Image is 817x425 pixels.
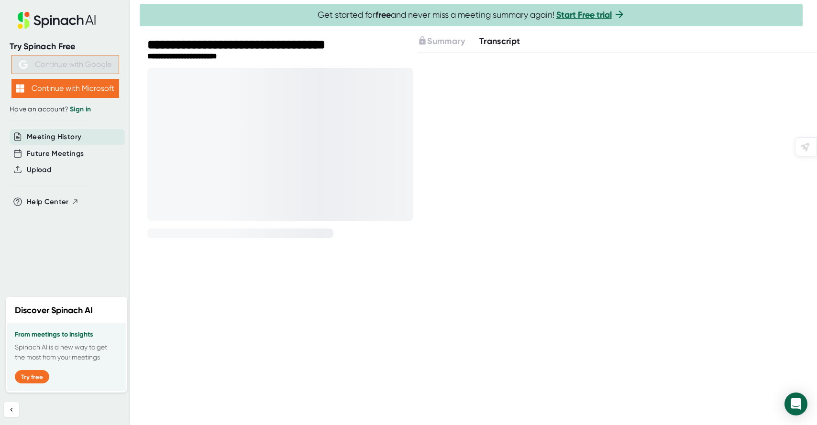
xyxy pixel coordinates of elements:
[11,79,119,98] button: Continue with Microsoft
[15,342,118,362] p: Spinach AI is a new way to get the most from your meetings
[479,35,520,48] button: Transcript
[418,35,464,48] button: Summary
[11,55,119,74] button: Continue with Google
[784,392,807,415] div: Open Intercom Messenger
[70,105,91,113] a: Sign in
[15,370,49,383] button: Try free
[27,196,69,207] span: Help Center
[10,41,121,52] div: Try Spinach Free
[318,10,625,21] span: Get started for and never miss a meeting summary again!
[27,164,51,175] button: Upload
[479,36,520,46] span: Transcript
[15,331,118,338] h3: From meetings to insights
[27,131,81,142] button: Meeting History
[27,196,79,207] button: Help Center
[427,36,464,46] span: Summary
[27,148,84,159] button: Future Meetings
[375,10,391,20] b: free
[19,60,28,69] img: Aehbyd4JwY73AAAAAElFTkSuQmCC
[10,105,121,114] div: Have an account?
[556,10,612,20] a: Start Free trial
[4,402,19,417] button: Collapse sidebar
[15,304,93,317] h2: Discover Spinach AI
[418,35,479,48] div: Upgrade to access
